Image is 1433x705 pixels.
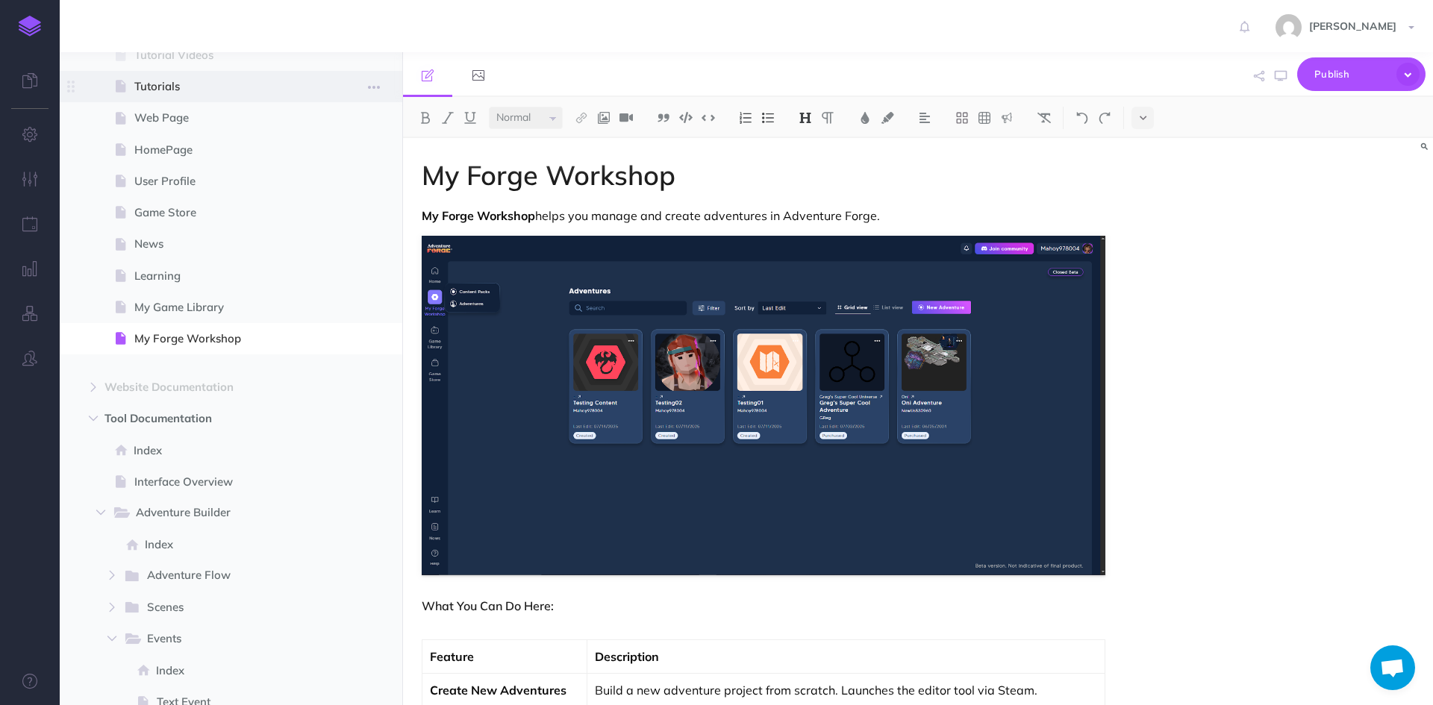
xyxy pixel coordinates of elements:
[739,112,752,124] img: Ordered list button
[595,681,1097,699] p: Build a new adventure project from scratch. Launches the editor tool via Steam.
[134,109,313,127] span: Web Page
[422,208,535,223] strong: My Forge Workshop
[156,662,313,680] span: Index
[134,330,313,348] span: My Forge Workshop
[1098,112,1111,124] img: Redo
[597,112,611,124] img: Add image button
[821,112,834,124] img: Paragraph button
[799,112,812,124] img: Headings dropdown button
[657,112,670,124] img: Blockquote button
[881,112,894,124] img: Text background color button
[1000,112,1014,124] img: Callout dropdown menu button
[430,649,474,664] strong: Feature
[1075,112,1089,124] img: Undo
[134,46,313,64] span: Tutorial Videos
[134,473,313,491] span: Interface Overview
[761,112,775,124] img: Unordered list button
[147,598,290,618] span: Scenes
[134,78,313,95] span: Tutorials
[422,236,1105,575] img: AD_4nXfWjFvOshKukbtJHCE9cnhrtqRVDm0BTgmn7v3SMTbetCYUXEPBm19OfhULFXoV2j4vAIueRfan8Ipevn54fD_6PcW7I...
[978,112,991,124] img: Create table button
[134,442,313,460] span: Index
[619,112,633,124] img: Add video button
[595,649,659,664] strong: Description
[134,141,313,159] span: HomePage
[136,504,290,523] span: Adventure Builder
[147,630,290,649] span: Events
[134,235,313,253] span: News
[104,378,294,396] span: Website Documentation
[575,112,588,124] img: Link button
[422,207,1105,225] p: helps you manage and create adventures in Adventure Forge.
[858,112,872,124] img: Text color button
[19,16,41,37] img: logo-mark.svg
[1297,57,1426,91] button: Publish
[147,566,290,586] span: Adventure Flow
[422,600,1105,626] h4: What You Can Do Here:
[134,204,313,222] span: Game Store
[422,160,1105,190] h1: My Forge Workshop
[1302,19,1404,33] span: [PERSON_NAME]
[419,112,432,124] img: Bold button
[679,112,693,123] img: Code block button
[463,112,477,124] img: Underline button
[1037,112,1051,124] img: Clear styles button
[441,112,455,124] img: Italic button
[134,267,313,285] span: Learning
[918,112,931,124] img: Alignment dropdown menu button
[104,410,294,427] span: Tool Documentation
[1314,63,1389,86] span: Publish
[1276,14,1302,40] img: 9910532b2b8270dca1d210191cc821d0.jpg
[134,172,313,190] span: User Profile
[145,536,313,554] span: Index
[134,298,313,316] span: My Game Library
[1370,645,1415,690] a: Chat abierto
[702,112,715,123] img: Inline code button
[430,683,566,698] strong: Create New Adventures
